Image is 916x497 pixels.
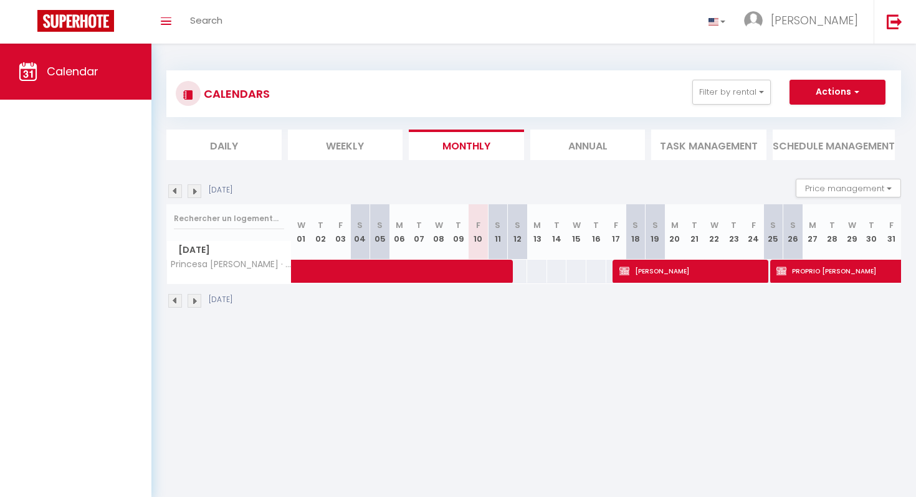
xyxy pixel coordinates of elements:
abbr: W [848,219,856,231]
th: 03 [331,204,351,260]
abbr: S [377,219,383,231]
th: 16 [586,204,606,260]
th: 25 [763,204,783,260]
abbr: S [790,219,796,231]
abbr: M [671,219,679,231]
p: [DATE] [209,294,232,306]
button: Price management [796,179,901,197]
abbr: M [809,219,816,231]
abbr: T [869,219,874,231]
abbr: F [338,219,343,231]
li: Task Management [651,130,766,160]
p: [DATE] [209,184,232,196]
abbr: S [652,219,658,231]
abbr: T [554,219,560,231]
abbr: S [632,219,638,231]
span: [PERSON_NAME] [771,12,858,28]
abbr: T [593,219,599,231]
th: 21 [685,204,705,260]
th: 11 [488,204,508,260]
h3: CALENDARS [201,80,270,108]
li: Monthly [409,130,524,160]
abbr: M [396,219,403,231]
th: 08 [429,204,449,260]
abbr: W [435,219,443,231]
abbr: W [573,219,581,231]
th: 05 [370,204,390,260]
abbr: T [416,219,422,231]
th: 28 [823,204,842,260]
button: Filter by rental [692,80,771,105]
abbr: S [770,219,776,231]
abbr: F [889,219,894,231]
th: 15 [566,204,586,260]
th: 23 [724,204,744,260]
span: [PERSON_NAME] [619,259,766,283]
th: 07 [409,204,429,260]
th: 19 [646,204,666,260]
th: 18 [626,204,646,260]
th: 04 [350,204,370,260]
button: Actions [790,80,885,105]
abbr: W [297,219,305,231]
th: 10 [469,204,489,260]
th: 12 [508,204,528,260]
th: 20 [665,204,685,260]
img: ... [744,11,763,30]
span: Princesa [PERSON_NAME] · Luxury Seaview Penthouse [169,260,293,269]
th: 22 [704,204,724,260]
th: 26 [783,204,803,260]
th: 06 [389,204,409,260]
th: 02 [311,204,331,260]
span: [DATE] [167,241,291,259]
span: Search [190,14,222,27]
th: 13 [527,204,547,260]
abbr: F [614,219,618,231]
abbr: S [495,219,500,231]
abbr: T [692,219,697,231]
th: 01 [292,204,312,260]
li: Annual [530,130,646,160]
abbr: T [829,219,835,231]
th: 14 [547,204,567,260]
th: 09 [449,204,469,260]
input: Rechercher un logement... [174,207,284,230]
th: 24 [743,204,763,260]
abbr: T [318,219,323,231]
abbr: F [476,219,480,231]
li: Daily [166,130,282,160]
abbr: M [533,219,541,231]
abbr: T [731,219,737,231]
abbr: T [456,219,461,231]
abbr: W [710,219,718,231]
li: Weekly [288,130,403,160]
abbr: F [751,219,756,231]
span: Calendar [47,64,98,79]
th: 31 [881,204,901,260]
abbr: S [515,219,520,231]
li: Schedule Management [773,130,895,160]
img: Super Booking [37,10,114,32]
th: 30 [862,204,882,260]
img: logout [887,14,902,29]
abbr: S [357,219,363,231]
th: 17 [606,204,626,260]
th: 27 [803,204,823,260]
th: 29 [842,204,862,260]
